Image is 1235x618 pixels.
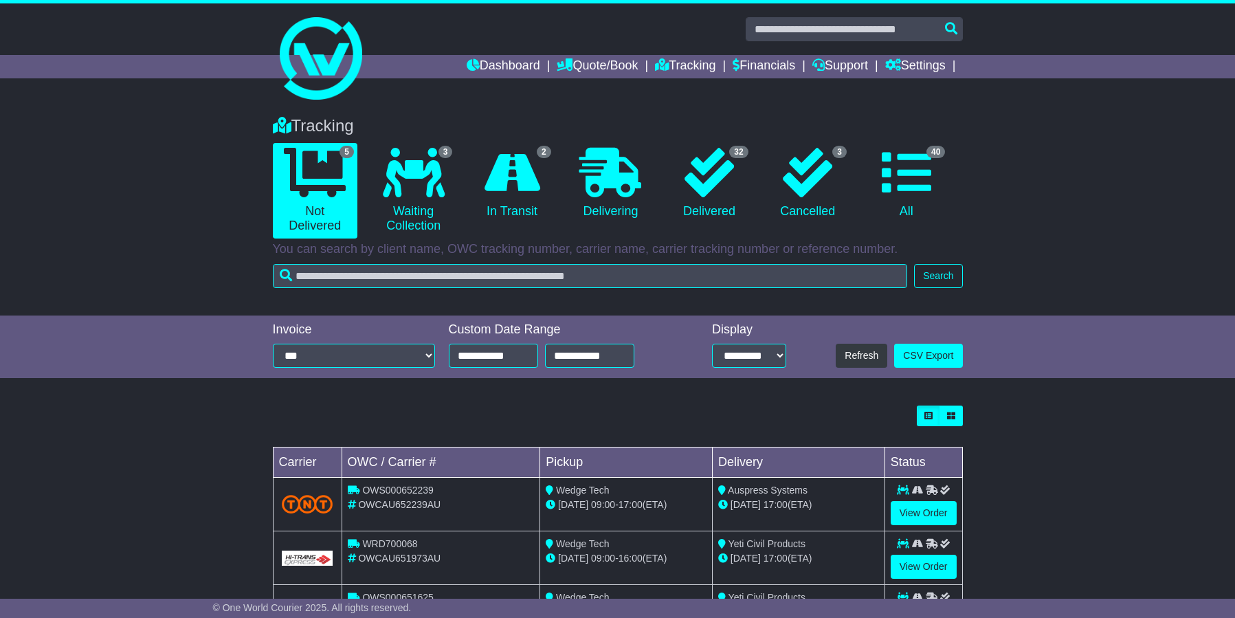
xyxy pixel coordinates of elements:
a: Quote/Book [557,55,638,78]
div: Custom Date Range [449,322,669,338]
td: Carrier [273,448,342,478]
div: Invoice [273,322,435,338]
td: Status [884,448,962,478]
a: View Order [891,555,957,579]
span: 17:00 [619,499,643,510]
div: - (ETA) [546,498,706,512]
a: 2 In Transit [469,143,554,224]
span: OWS000651625 [362,592,434,603]
p: You can search by client name, OWC tracking number, carrier name, carrier tracking number or refe... [273,242,963,257]
a: 40 All [864,143,948,224]
img: GetCarrierServiceLogo [282,551,333,566]
div: Tracking [266,116,970,136]
a: 3 Cancelled [766,143,850,224]
span: [DATE] [558,499,588,510]
a: Dashboard [467,55,540,78]
span: Wedge Tech [556,485,609,496]
td: OWC / Carrier # [342,448,540,478]
div: Display [712,322,786,338]
span: 09:00 [591,553,615,564]
span: 3 [438,146,453,158]
a: Tracking [655,55,715,78]
span: 16:00 [619,553,643,564]
button: Refresh [836,344,887,368]
span: 09:00 [591,499,615,510]
a: Financials [733,55,795,78]
a: CSV Export [894,344,962,368]
td: Delivery [712,448,884,478]
a: 3 Waiting Collection [371,143,456,239]
a: Delivering [568,143,653,224]
a: View Order [891,501,957,525]
span: Wedge Tech [556,538,609,549]
a: 5 Not Delivered [273,143,357,239]
div: (ETA) [718,551,879,566]
span: 40 [926,146,945,158]
a: 32 Delivered [667,143,751,224]
span: 2 [537,146,551,158]
span: [DATE] [731,553,761,564]
span: © One World Courier 2025. All rights reserved. [213,602,412,613]
a: Settings [885,55,946,78]
span: [DATE] [731,499,761,510]
span: Wedge Tech [556,592,609,603]
div: (ETA) [718,498,879,512]
td: Pickup [540,448,713,478]
span: 5 [340,146,354,158]
span: Auspress Systems [728,485,808,496]
span: OWCAU652239AU [358,499,441,510]
span: [DATE] [558,553,588,564]
span: WRD700068 [362,538,417,549]
button: Search [914,264,962,288]
span: 17:00 [764,553,788,564]
span: Yeti Civil Products [728,592,805,603]
span: 3 [832,146,847,158]
a: Support [812,55,868,78]
div: - (ETA) [546,551,706,566]
span: 17:00 [764,499,788,510]
span: 32 [729,146,748,158]
span: OWS000652239 [362,485,434,496]
img: TNT_Domestic.png [282,495,333,514]
span: Yeti Civil Products [728,538,805,549]
span: OWCAU651973AU [358,553,441,564]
